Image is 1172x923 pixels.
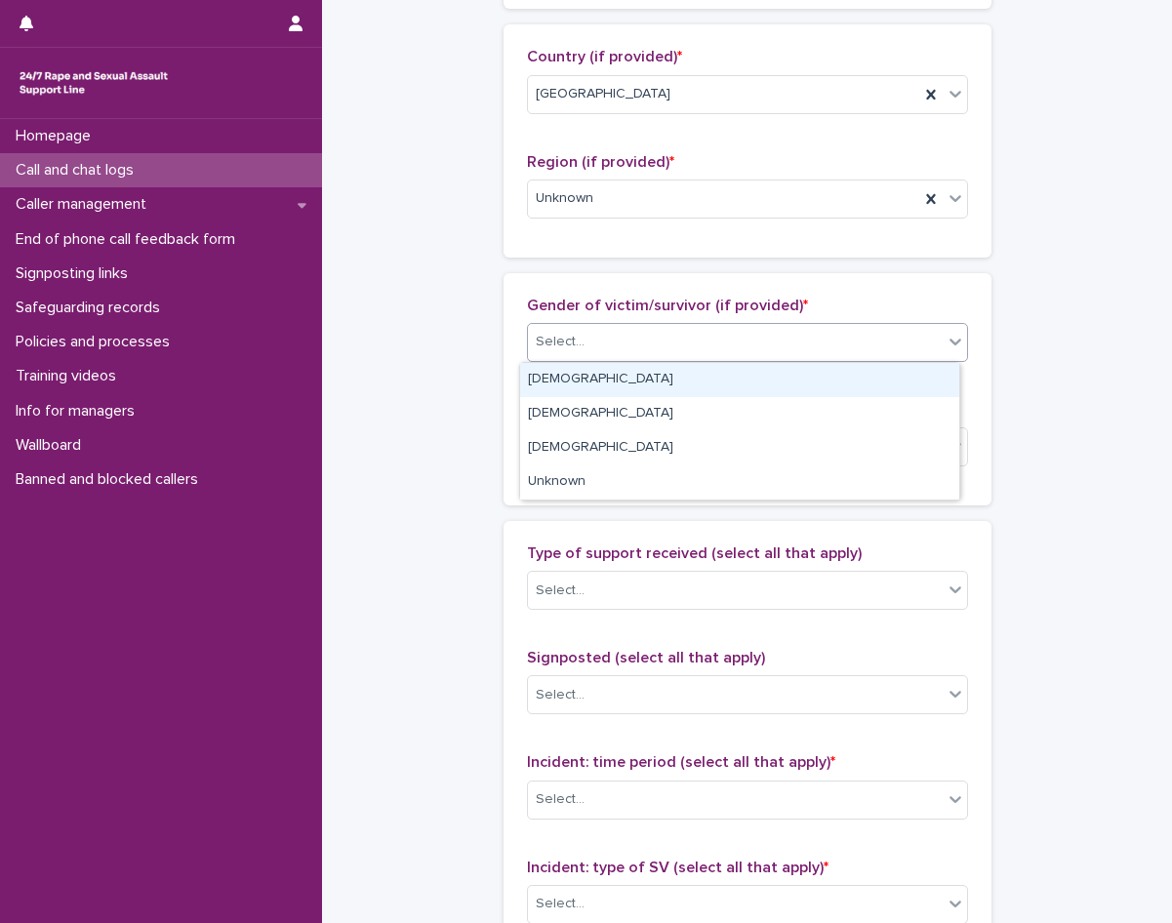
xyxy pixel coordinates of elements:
p: Homepage [8,127,106,145]
p: Caller management [8,195,162,214]
span: Unknown [536,188,593,209]
div: Select... [536,332,585,352]
p: Info for managers [8,402,150,421]
div: Select... [536,685,585,705]
p: Policies and processes [8,333,185,351]
span: Incident: type of SV (select all that apply) [527,860,828,875]
p: Training videos [8,367,132,385]
span: Country (if provided) [527,49,682,64]
p: Signposting links [8,264,143,283]
img: rhQMoQhaT3yELyF149Cw [16,63,172,102]
span: Gender of victim/survivor (if provided) [527,298,808,313]
div: Select... [536,789,585,810]
span: Signposted (select all that apply) [527,650,765,665]
div: Select... [536,894,585,914]
span: Region (if provided) [527,154,674,170]
div: Select... [536,581,585,601]
p: Wallboard [8,436,97,455]
div: Unknown [520,465,959,500]
span: Incident: time period (select all that apply) [527,754,835,770]
div: Female [520,363,959,397]
p: Call and chat logs [8,161,149,180]
p: Banned and blocked callers [8,470,214,489]
span: Type of support received (select all that apply) [527,545,862,561]
p: End of phone call feedback form [8,230,251,249]
span: [GEOGRAPHIC_DATA] [536,84,670,104]
div: Male [520,397,959,431]
div: Non-binary [520,431,959,465]
p: Safeguarding records [8,299,176,317]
